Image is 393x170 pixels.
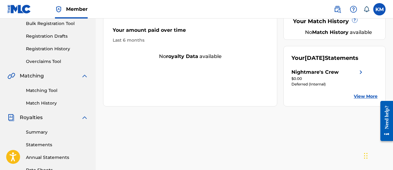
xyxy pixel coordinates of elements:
div: Deferred (Internal) [291,81,365,87]
strong: royalty data [166,53,198,59]
a: Registration History [26,46,88,52]
div: Your Statements [291,54,358,62]
div: Your amount paid over time [113,27,268,37]
img: MLC Logo [7,5,31,14]
img: expand [81,72,88,80]
div: Your Match History [291,17,378,26]
a: View More [354,93,378,100]
div: User Menu [373,3,386,15]
span: Royalties [20,114,43,121]
div: $0.00 [291,76,365,81]
div: Notifications [363,6,370,12]
div: Nightmare's Crew [291,68,339,76]
span: [DATE] [305,55,325,61]
span: Matching [20,72,44,80]
a: Statements [26,142,88,148]
div: Help [347,3,360,15]
div: No available [103,53,277,60]
div: No available [299,29,378,36]
img: help [350,6,357,13]
iframe: Chat Widget [362,140,393,170]
a: Annual Statements [26,154,88,161]
img: Royalties [7,114,15,121]
span: ? [352,18,357,23]
img: Matching [7,72,15,80]
a: Overclaims Tool [26,58,88,65]
a: Registration Drafts [26,33,88,39]
img: Top Rightsholder [55,6,62,13]
a: Bulk Registration Tool [26,20,88,27]
div: Last 6 months [113,37,268,44]
a: Public Search [331,3,344,15]
strong: Match History [312,29,349,35]
span: Member [66,6,88,13]
img: expand [81,114,88,121]
img: right chevron icon [357,68,365,76]
a: Nightmare's Crewright chevron icon$0.00Deferred (Internal) [291,68,365,87]
a: Match History [26,100,88,106]
a: Matching Tool [26,87,88,94]
a: Summary [26,129,88,135]
div: Drag [364,147,368,165]
img: search [334,6,341,13]
iframe: Resource Center [376,96,393,146]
